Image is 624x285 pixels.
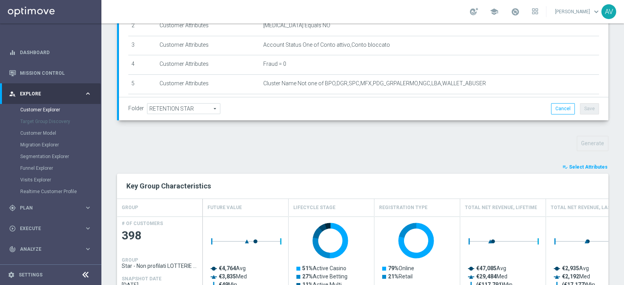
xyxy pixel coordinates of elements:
span: 398 [122,228,198,243]
a: Segmentation Explorer [20,153,81,160]
div: Mission Control [9,63,92,83]
i: keyboard_arrow_right [84,90,92,97]
td: Customer Attributes [156,36,260,55]
a: Dashboard [20,42,92,63]
i: play_circle_outline [9,225,16,232]
button: person_search Explore keyboard_arrow_right [9,91,92,97]
text: Avg [562,265,589,271]
tspan: €47,085 [476,265,496,271]
h4: SNAPSHOT DATE [122,276,161,281]
h4: GROUP [122,257,138,263]
text: Online [388,265,414,271]
div: AV [601,4,616,19]
span: school [490,7,498,16]
button: Cancel [551,103,575,114]
td: Customer Attributes [156,74,260,94]
div: Segmentation Explorer [20,151,101,162]
div: Visits Explorer [20,174,101,186]
i: keyboard_arrow_right [84,245,92,253]
a: Visits Explorer [20,177,81,183]
text: Avg [219,265,246,271]
div: Analyze [9,246,84,253]
div: Explore [9,90,84,97]
text: Retail [388,273,413,280]
a: Settings [19,273,43,277]
i: playlist_add_check [562,164,568,170]
tspan: €2,192 [562,273,579,280]
h2: Key Group Characteristics [126,181,599,191]
div: Funnel Explorer [20,162,101,174]
tspan: €29,484 [476,273,497,280]
td: Customer Attributes [156,94,260,113]
text: Active Casino [302,265,346,271]
a: [PERSON_NAME]keyboard_arrow_down [554,6,601,18]
h4: Future Value [207,201,242,215]
td: 4 [128,55,156,75]
a: Mission Control [20,63,92,83]
span: [MEDICAL_DATA] Equals NO [263,22,330,29]
tspan: 51% [302,265,313,271]
h4: GROUP [122,201,138,215]
span: Plan [20,206,84,210]
button: equalizer Dashboard [9,49,92,56]
a: Realtime Customer Profile [20,188,81,195]
text: Active Betting [302,273,347,280]
td: 2 [128,17,156,36]
tspan: €4,764 [219,265,236,271]
span: Cluster Name Not one of BPO,DGR,SPC,MFX,PDG_GRPALERMO,NGC,LBA,WALLET_ABUSER [263,80,486,87]
i: keyboard_arrow_right [84,204,92,211]
span: keyboard_arrow_down [592,7,601,16]
tspan: €2,935 [562,265,579,271]
i: track_changes [9,246,16,253]
button: gps_fixed Plan keyboard_arrow_right [9,205,92,211]
button: track_changes Analyze keyboard_arrow_right [9,246,92,252]
text: Med [476,273,507,280]
tspan: 21% [388,273,399,280]
text: Med [562,273,590,280]
div: Migration Explorer [20,139,101,151]
text: Med [219,273,247,280]
i: settings [8,271,15,278]
h4: Total Net Revenue, Lifetime [465,201,537,215]
i: equalizer [9,49,16,56]
h4: Registration Type [379,201,427,215]
button: play_circle_outline Execute keyboard_arrow_right [9,225,92,232]
div: Execute [9,225,84,232]
i: person_search [9,90,16,97]
a: Customer Explorer [20,107,81,113]
td: Customer Attributes [156,17,260,36]
td: 6 [128,94,156,113]
td: Customer Attributes [156,55,260,75]
a: Migration Explorer [20,142,81,148]
div: Target Group Discovery [20,116,101,127]
text: Avg [476,265,506,271]
tspan: €3,835 [219,273,236,280]
span: Fraud = 0 [263,61,286,67]
span: Account Status One of Conto attivo,Conto bloccato [263,42,390,48]
button: Save [580,103,599,114]
button: Generate [577,136,608,151]
h4: Lifecycle Stage [293,201,335,215]
label: Folder [128,105,144,112]
button: playlist_add_check Select Attributes [562,163,608,171]
span: Select Attributes [569,164,608,170]
a: Customer Model [20,130,81,136]
tspan: 79% [388,265,399,271]
div: Customer Model [20,127,101,139]
div: Dashboard [9,42,92,63]
div: Plan [9,204,84,211]
span: Execute [20,226,84,231]
div: Customer Explorer [20,104,101,116]
span: Analyze [20,247,84,252]
button: Mission Control [9,70,92,76]
td: 3 [128,36,156,55]
i: gps_fixed [9,204,16,211]
span: Explore [20,91,84,96]
h4: # OF CUSTOMERS [122,221,163,226]
span: Star - Non profilati LOTTERIE PROMO MS1 1M (3m) [122,263,198,269]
